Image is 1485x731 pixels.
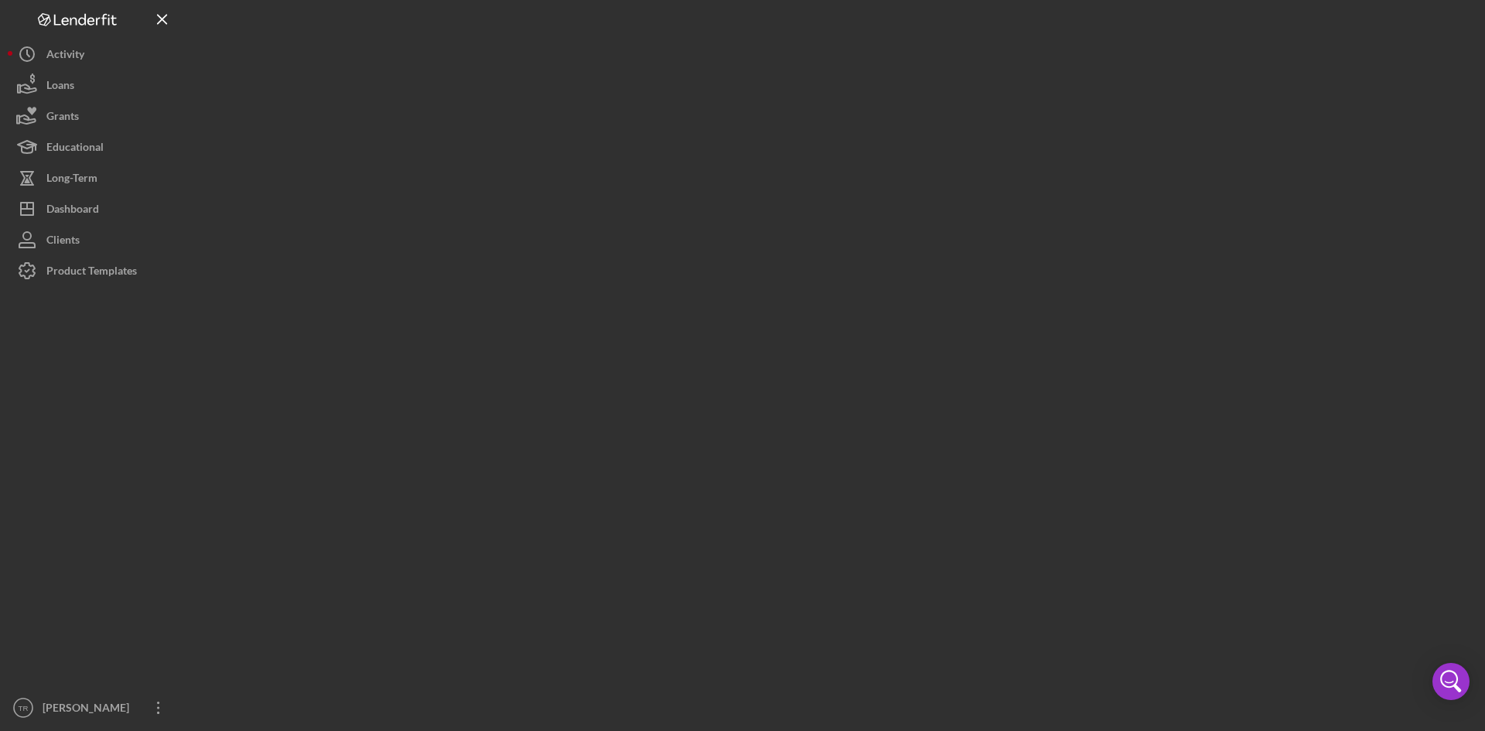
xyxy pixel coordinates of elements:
[46,39,84,73] div: Activity
[8,255,178,286] button: Product Templates
[8,692,178,723] button: TR[PERSON_NAME]
[8,70,178,101] button: Loans
[46,101,79,135] div: Grants
[46,70,74,104] div: Loans
[19,704,29,712] text: TR
[8,224,178,255] button: Clients
[1432,663,1470,700] div: Open Intercom Messenger
[46,162,97,197] div: Long-Term
[39,692,139,727] div: [PERSON_NAME]
[46,224,80,259] div: Clients
[46,255,137,290] div: Product Templates
[8,101,178,132] button: Grants
[46,132,104,166] div: Educational
[8,39,178,70] button: Activity
[8,162,178,193] button: Long-Term
[46,193,99,228] div: Dashboard
[8,193,178,224] button: Dashboard
[8,132,178,162] button: Educational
